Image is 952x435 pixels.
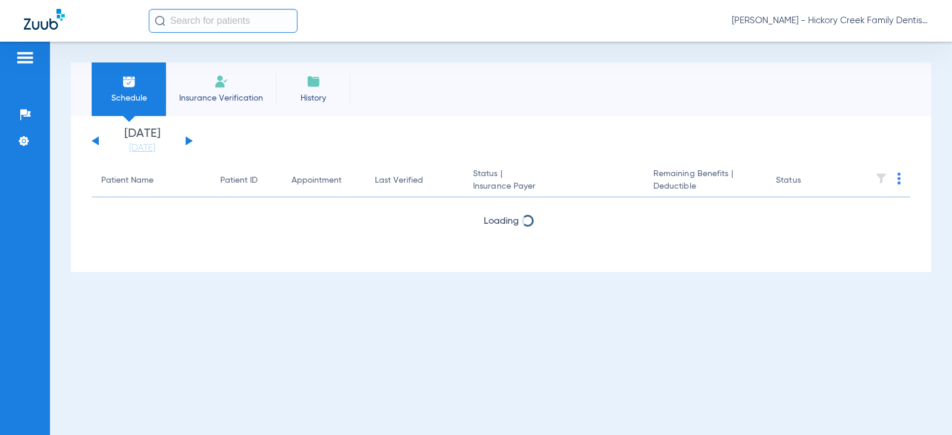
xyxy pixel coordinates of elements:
th: Status | [464,164,644,198]
img: group-dot-blue.svg [897,173,901,184]
img: Manual Insurance Verification [214,74,228,89]
span: Insurance Verification [175,92,267,104]
div: Appointment [292,174,356,187]
div: Patient Name [101,174,154,187]
th: Remaining Benefits | [644,164,766,198]
img: filter.svg [875,173,887,184]
span: History [285,92,342,104]
div: Patient ID [220,174,258,187]
img: History [306,74,321,89]
a: [DATE] [107,142,178,154]
input: Search for patients [149,9,297,33]
div: Patient Name [101,174,201,187]
span: [PERSON_NAME] - Hickory Creek Family Dentistry [732,15,928,27]
div: Patient ID [220,174,273,187]
span: Deductible [653,180,757,193]
span: Loading [484,217,519,226]
li: [DATE] [107,128,178,154]
img: Search Icon [155,15,165,26]
img: Zuub Logo [24,9,65,30]
th: Status [766,164,847,198]
img: hamburger-icon [15,51,35,65]
span: Insurance Payer [473,180,634,193]
div: Last Verified [375,174,454,187]
img: Schedule [122,74,136,89]
div: Last Verified [375,174,423,187]
span: Schedule [101,92,157,104]
div: Appointment [292,174,342,187]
